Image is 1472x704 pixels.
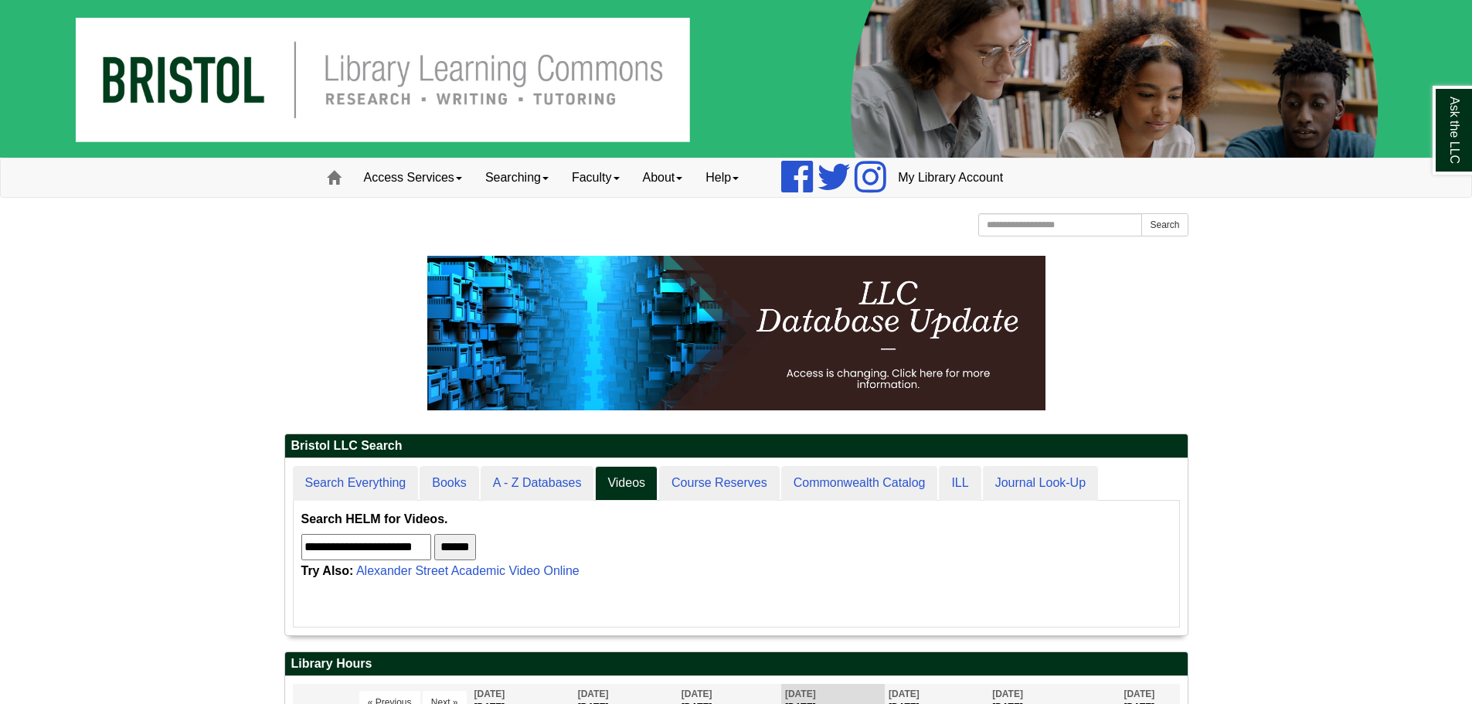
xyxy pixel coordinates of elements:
[682,689,712,699] span: [DATE]
[781,466,938,501] a: Commonwealth Catalog
[301,508,448,530] label: Search HELM for Videos.
[889,689,920,699] span: [DATE]
[301,564,354,577] strong: Try Also:
[352,158,474,197] a: Access Services
[481,466,594,501] a: A - Z Databases
[886,158,1015,197] a: My Library Account
[293,466,419,501] a: Search Everything
[356,564,580,577] a: Alexander Street Academic Video Online
[285,652,1188,676] h2: Library Hours
[992,689,1023,699] span: [DATE]
[285,434,1188,458] h2: Bristol LLC Search
[560,158,631,197] a: Faculty
[983,466,1098,501] a: Journal Look-Up
[631,158,695,197] a: About
[1141,213,1188,236] button: Search
[420,466,478,501] a: Books
[1124,689,1154,699] span: [DATE]
[595,466,658,501] a: Videos
[578,689,609,699] span: [DATE]
[474,158,560,197] a: Searching
[785,689,816,699] span: [DATE]
[939,466,981,501] a: ILL
[474,689,505,699] span: [DATE]
[427,256,1045,410] img: HTML tutorial
[659,466,780,501] a: Course Reserves
[694,158,750,197] a: Help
